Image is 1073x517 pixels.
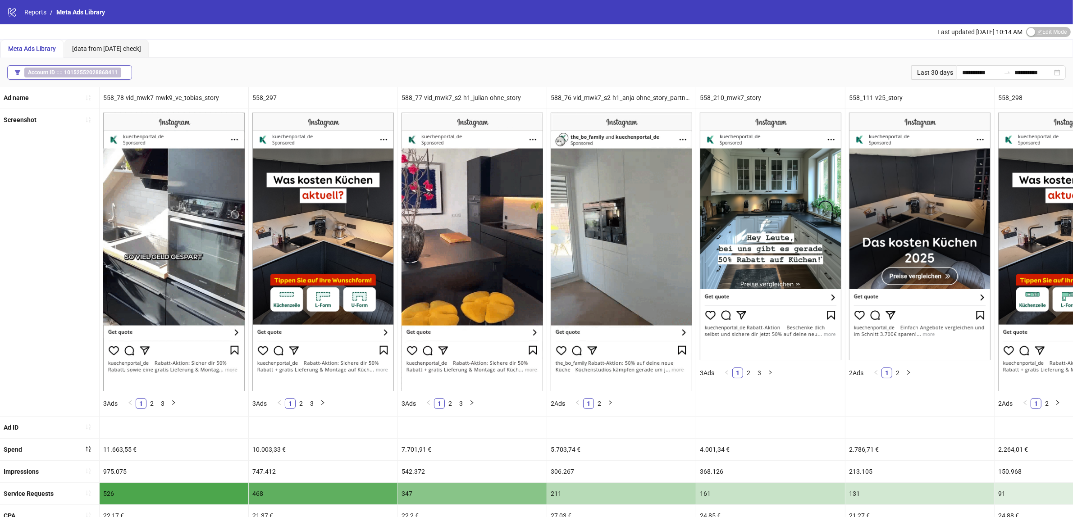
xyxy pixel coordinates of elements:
span: Last updated [DATE] 10:14 AM [937,28,1023,36]
li: Next Page [168,398,179,409]
li: 2 [296,398,306,409]
div: 161 [696,483,845,504]
li: 2 [445,398,456,409]
a: Reports [23,7,48,17]
div: 306.267 [547,461,696,482]
span: to [1004,69,1011,76]
a: 1 [1031,399,1041,408]
div: 975.075 [100,461,248,482]
button: left [1020,398,1031,409]
span: sort-ascending [85,490,91,496]
span: 3 Ads [252,400,267,407]
span: sort-ascending [85,95,91,101]
li: Next Page [317,398,328,409]
button: right [168,398,179,409]
li: 1 [434,398,445,409]
div: 368.126 [696,461,845,482]
span: sort-ascending [85,117,91,123]
li: 2 [1041,398,1052,409]
a: 1 [882,368,892,378]
li: Previous Page [125,398,136,409]
li: 2 [594,398,605,409]
div: 2.786,71 € [845,439,994,460]
a: 2 [594,399,604,408]
span: right [607,400,613,405]
li: Previous Page [572,398,583,409]
div: 131 [845,483,994,504]
button: right [466,398,477,409]
b: Ad name [4,94,29,101]
span: 2 Ads [551,400,565,407]
div: 4.001,34 € [696,439,845,460]
b: Service Requests [4,490,54,497]
li: 3 [456,398,466,409]
a: 2 [1042,399,1052,408]
span: left [277,400,282,405]
li: 3 [306,398,317,409]
span: left [1023,400,1028,405]
button: left [274,398,285,409]
span: [data from [DATE] check] [72,45,141,52]
span: 2 Ads [849,369,863,376]
b: Impressions [4,468,39,475]
span: left [575,400,580,405]
span: right [320,400,325,405]
button: Account ID == 10152552028868411 [7,65,132,80]
li: 2 [146,398,157,409]
li: 1 [1031,398,1041,409]
img: Screenshot 6851193971661 [402,113,543,390]
b: Spend [4,446,22,453]
b: 10152552028868411 [64,69,118,76]
li: 1 [732,367,743,378]
img: Screenshot 6851193977661 [849,113,991,360]
div: Last 30 days [911,65,957,80]
img: Screenshot 6868578026261 [551,113,692,390]
span: right [469,400,475,405]
button: right [1052,398,1063,409]
div: 10.003,33 € [249,439,397,460]
a: 1 [285,399,295,408]
a: 2 [147,399,157,408]
span: left [128,400,133,405]
span: sort-ascending [85,468,91,474]
li: 1 [583,398,594,409]
li: Previous Page [423,398,434,409]
li: 3 [157,398,168,409]
span: right [1055,400,1060,405]
div: 468 [249,483,397,504]
span: sort-descending [85,446,91,452]
div: 558_297 [249,87,397,109]
li: Previous Page [274,398,285,409]
div: 588_77-vid_mwk7_s2-h1_julian-ohne_story [398,87,547,109]
li: Next Page [903,367,914,378]
span: Meta Ads Library [8,45,56,52]
b: Ad ID [4,424,18,431]
div: 211 [547,483,696,504]
button: left [423,398,434,409]
button: left [871,367,881,378]
div: 7.701,91 € [398,439,547,460]
div: 5.703,74 € [547,439,696,460]
button: right [903,367,914,378]
a: 1 [584,399,594,408]
img: Screenshot 6851193971861 [103,113,245,390]
div: 588_76-vid_mwk7_s2-h1_anja-ohne_story_partnership [547,87,696,109]
div: 542.372 [398,461,547,482]
a: 3 [754,368,764,378]
li: 1 [136,398,146,409]
img: Screenshot 6851193978461 [700,113,841,360]
span: swap-right [1004,69,1011,76]
div: 347 [398,483,547,504]
span: 3 Ads [700,369,714,376]
a: 2 [445,399,455,408]
li: Previous Page [871,367,881,378]
div: 558_210_mwk7_story [696,87,845,109]
div: 747.412 [249,461,397,482]
span: right [906,370,911,375]
li: 3 [754,367,765,378]
div: 558_78-vid_mwk7-mwk9_vc_tobias_story [100,87,248,109]
li: Previous Page [721,367,732,378]
a: 3 [307,399,317,408]
button: right [765,367,776,378]
button: right [605,398,616,409]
